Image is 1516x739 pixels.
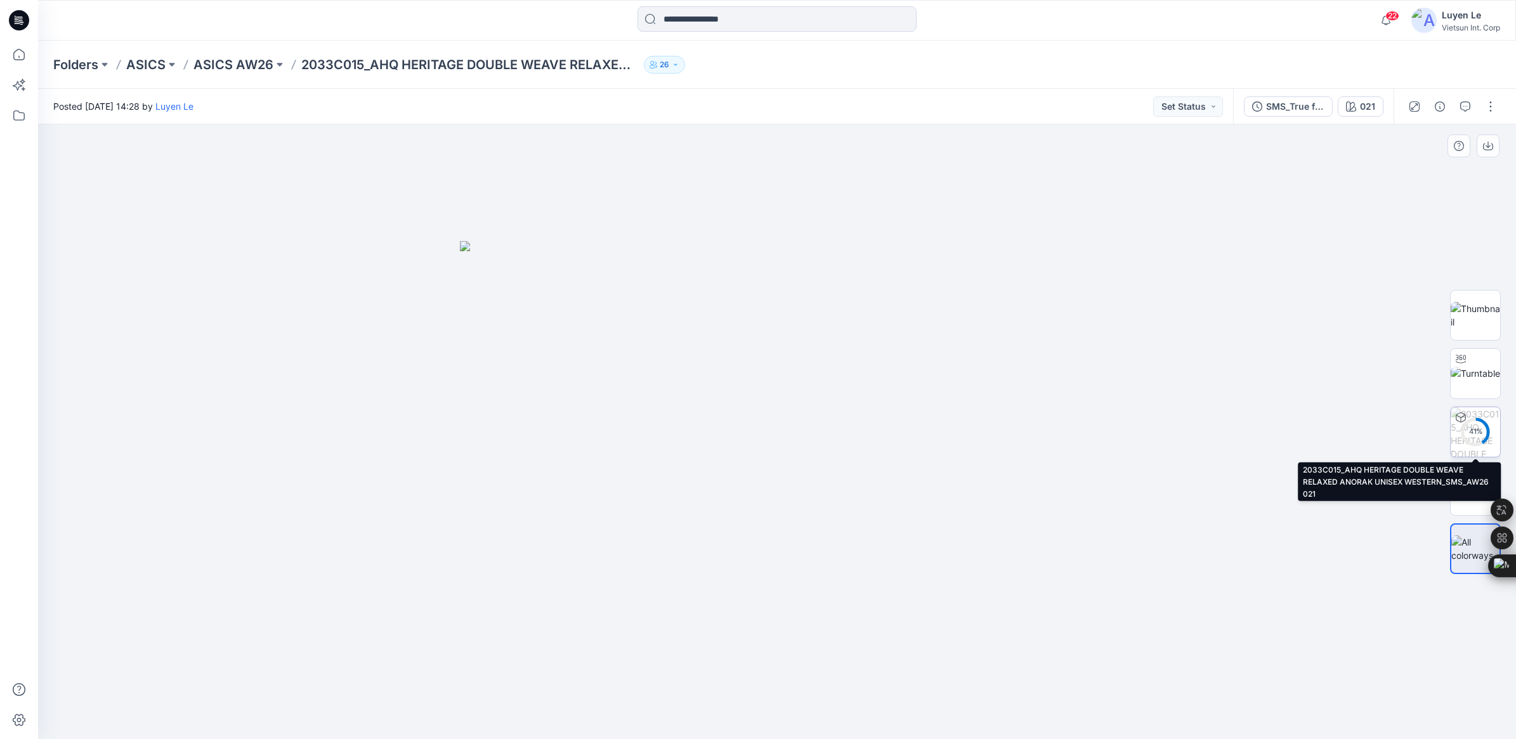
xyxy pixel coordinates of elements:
[1442,23,1500,32] div: Vietsun Int. Corp
[53,56,98,74] a: Folders
[1244,96,1333,117] button: SMS_True fabric
[53,100,193,113] span: Posted [DATE] 14:28 by
[1451,367,1500,380] img: Turntable
[1451,535,1500,562] img: All colorways
[155,101,193,112] a: Luyen Le
[1360,100,1375,114] div: 021
[1451,407,1500,457] img: 2033C015_AHQ HERITAGE DOUBLE WEAVE RELAXED ANORAK UNISEX WESTERN_SMS_AW26 021
[1338,96,1383,117] button: 021
[1266,100,1324,114] div: SMS_True fabric
[1463,479,1488,502] span: BW
[1442,8,1500,23] div: Luyen Le
[1451,302,1500,329] img: Thumbnail
[644,56,685,74] button: 26
[126,56,166,74] a: ASICS
[301,56,639,74] p: 2033C015_AHQ HERITAGE DOUBLE WEAVE RELAXED ANORAK UNISEX WESTERN _AW26
[1411,8,1437,33] img: avatar
[460,241,1094,738] img: eyJhbGciOiJIUzI1NiIsImtpZCI6IjAiLCJzbHQiOiJzZXMiLCJ0eXAiOiJKV1QifQ.eyJkYXRhIjp7InR5cGUiOiJzdG9yYW...
[660,58,669,72] p: 26
[1460,426,1491,437] div: 41 %
[193,56,273,74] a: ASICS AW26
[1430,96,1450,117] button: Details
[1385,11,1399,21] span: 22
